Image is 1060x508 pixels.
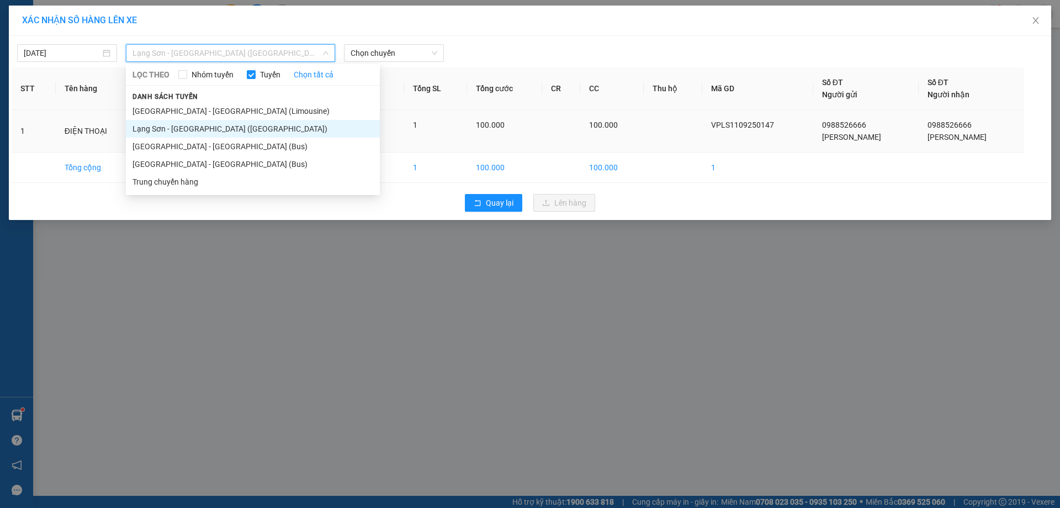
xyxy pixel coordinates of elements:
[928,90,969,99] span: Người nhận
[126,120,380,138] li: Lạng Sơn - [GEOGRAPHIC_DATA] ([GEOGRAPHIC_DATA])
[126,138,380,155] li: [GEOGRAPHIC_DATA] - [GEOGRAPHIC_DATA] (Bus)
[1031,16,1040,25] span: close
[126,173,380,191] li: Trung chuyển hàng
[132,45,328,61] span: Lạng Sơn - Hà Nội (Limousine)
[542,67,580,110] th: CR
[22,15,137,25] span: XÁC NHẬN SỐ HÀNG LÊN XE
[476,121,505,129] span: 100.000
[256,69,285,81] span: Tuyến
[580,67,644,110] th: CC
[533,194,595,212] button: uploadLên hàng
[404,67,467,110] th: Tổng SL
[702,153,813,183] td: 1
[24,47,100,59] input: 11/09/2025
[467,67,542,110] th: Tổng cước
[928,78,948,87] span: Số ĐT
[465,194,522,212] button: rollbackQuay lại
[822,121,866,129] span: 0988526666
[486,197,513,209] span: Quay lại
[1020,6,1051,36] button: Close
[12,110,56,153] td: 1
[644,67,702,110] th: Thu hộ
[928,121,972,129] span: 0988526666
[928,133,987,142] span: [PERSON_NAME]
[822,133,881,142] span: [PERSON_NAME]
[413,121,417,129] span: 1
[187,69,238,81] span: Nhóm tuyến
[404,153,467,183] td: 1
[474,199,481,208] span: rollback
[822,90,857,99] span: Người gửi
[467,153,542,183] td: 100.000
[126,155,380,173] li: [GEOGRAPHIC_DATA] - [GEOGRAPHIC_DATA] (Bus)
[132,69,169,81] span: LỌC THEO
[351,45,437,61] span: Chọn chuyến
[12,67,56,110] th: STT
[322,50,329,56] span: down
[580,153,644,183] td: 100.000
[126,92,205,102] span: Danh sách tuyến
[56,153,139,183] td: Tổng cộng
[294,69,333,81] a: Chọn tất cả
[702,67,813,110] th: Mã GD
[56,67,139,110] th: Tên hàng
[126,102,380,120] li: [GEOGRAPHIC_DATA] - [GEOGRAPHIC_DATA] (Limousine)
[711,121,774,129] span: VPLS1109250147
[822,78,843,87] span: Số ĐT
[56,110,139,153] td: ĐIỆN THOẠI
[589,121,618,129] span: 100.000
